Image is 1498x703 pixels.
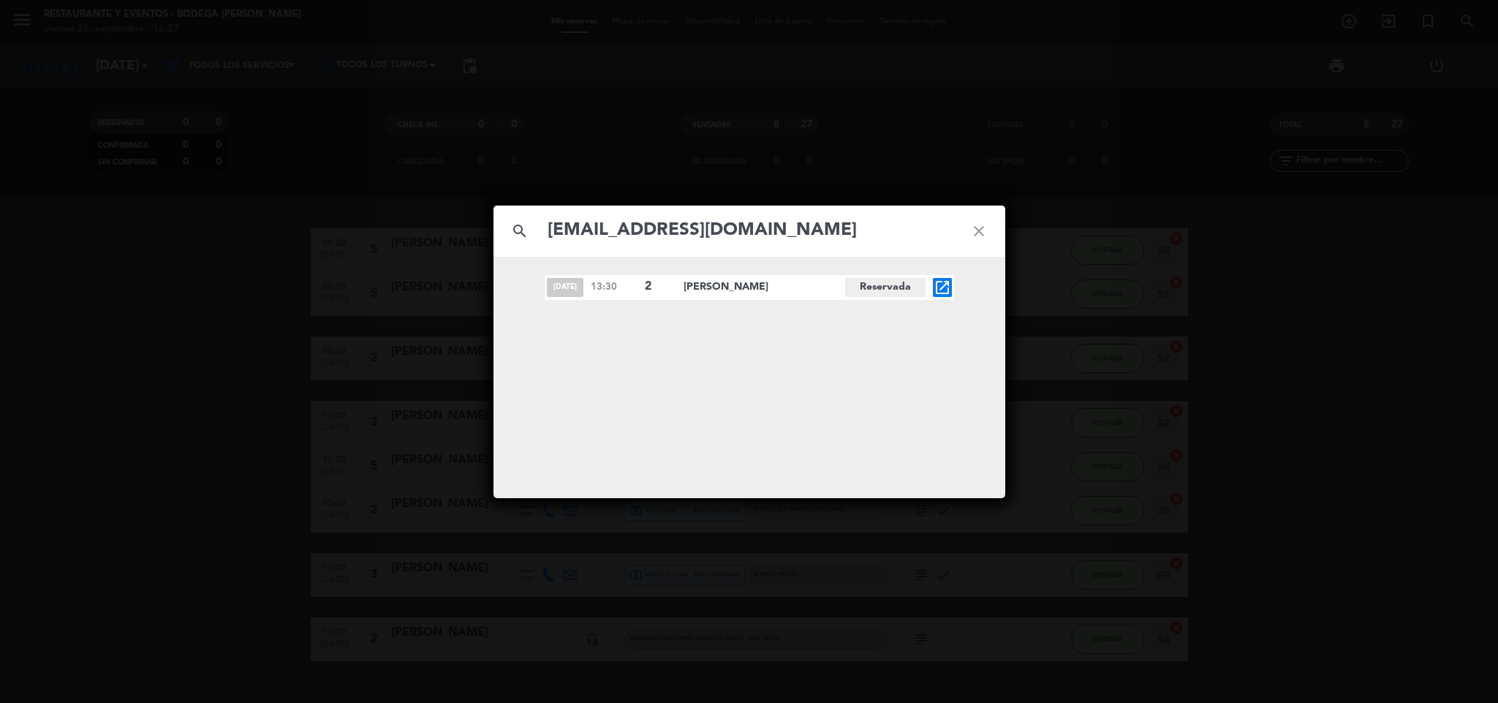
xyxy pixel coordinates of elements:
span: [PERSON_NAME] [684,279,845,296]
input: Buscar reservas [546,216,953,246]
span: 2 [645,277,671,296]
span: Reservada [845,278,926,297]
i: close [953,205,1005,257]
span: [DATE] [547,278,583,297]
span: 13:30 [591,279,638,295]
i: open_in_new [934,279,951,296]
i: search [493,205,546,257]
